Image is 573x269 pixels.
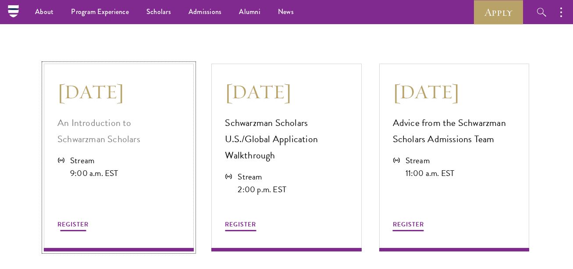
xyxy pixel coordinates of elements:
[238,170,286,183] div: Stream
[57,115,180,147] p: An Introduction to Schwarzman Scholars
[70,154,118,167] div: Stream
[393,220,424,229] span: REGISTER
[225,115,348,164] p: Schwarzman Scholars U.S./Global Application Walkthrough
[406,167,455,179] div: 11:00 a.m. EST
[57,79,180,104] h3: [DATE]
[393,115,516,147] p: Advice from the Schwarzman Scholars Admissions Team
[393,79,516,104] h3: [DATE]
[44,64,194,251] a: [DATE] An Introduction to Schwarzman Scholars Stream 9:00 a.m. EST REGISTER
[70,167,118,179] div: 9:00 a.m. EST
[225,220,256,229] span: REGISTER
[225,219,256,233] button: REGISTER
[379,64,529,251] a: [DATE] Advice from the Schwarzman Scholars Admissions Team Stream 11:00 a.m. EST REGISTER
[57,220,89,229] span: REGISTER
[406,154,455,167] div: Stream
[238,183,286,196] div: 2:00 p.m. EST
[211,64,361,251] a: [DATE] Schwarzman Scholars U.S./Global Application Walkthrough Stream 2:00 p.m. EST REGISTER
[225,79,348,104] h3: [DATE]
[393,219,424,233] button: REGISTER
[57,219,89,233] button: REGISTER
